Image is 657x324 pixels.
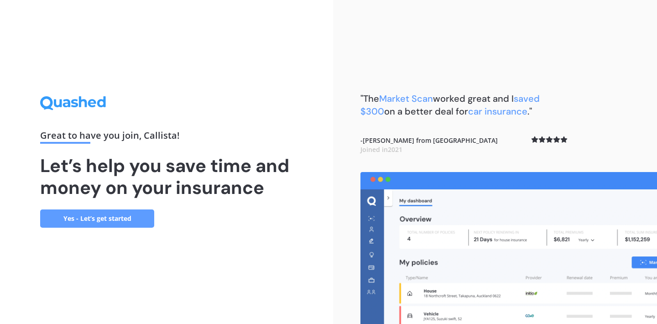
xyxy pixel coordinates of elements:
[40,209,154,228] a: Yes - Let’s get started
[379,93,433,105] span: Market Scan
[360,93,540,117] span: saved $300
[360,172,657,324] img: dashboard.webp
[468,105,527,117] span: car insurance
[360,145,402,154] span: Joined in 2021
[40,131,293,144] div: Great to have you join , Callista !
[360,93,540,117] b: "The worked great and I on a better deal for ."
[360,136,498,154] b: - [PERSON_NAME] from [GEOGRAPHIC_DATA]
[40,155,293,199] h1: Let’s help you save time and money on your insurance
